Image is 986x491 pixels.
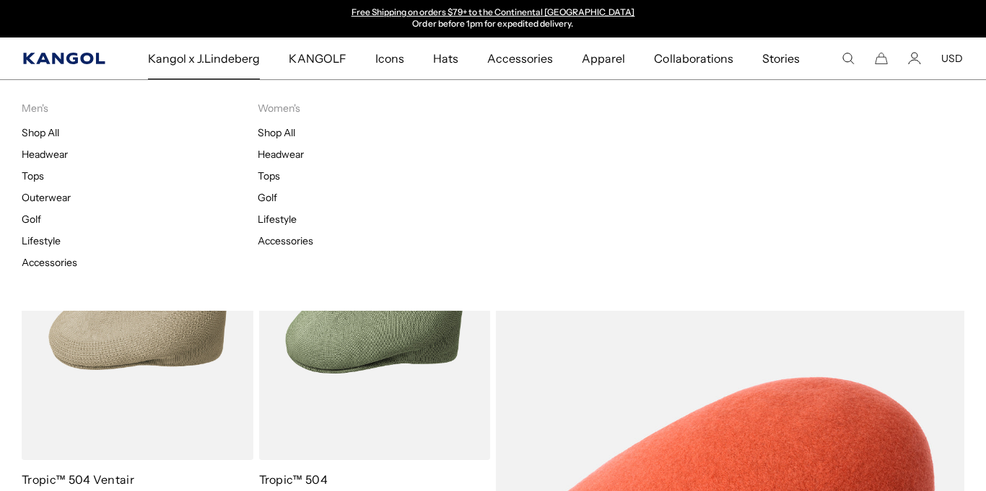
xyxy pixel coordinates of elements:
summary: Search here [842,52,855,65]
a: Headwear [258,148,304,161]
a: Shop All [258,126,295,139]
a: Free Shipping on orders $79+ to the Continental [GEOGRAPHIC_DATA] [352,6,635,17]
button: Cart [875,52,888,65]
a: Stories [748,37,814,79]
a: Golf [22,213,41,226]
p: Men's [22,102,258,115]
img: Tropic™ 504 [259,170,491,460]
span: Stories [762,37,800,79]
p: Order before 1pm for expedited delivery. [352,19,635,30]
span: KANGOLF [289,37,346,79]
span: Hats [433,37,458,79]
a: Golf [258,191,277,204]
a: Shop All [22,126,59,139]
a: Lifestyle [22,234,61,247]
a: Accessories [22,256,77,269]
a: Tropic™ 504 Ventair [22,472,134,487]
a: KANGOLF [274,37,360,79]
a: Tops [258,169,280,182]
a: Hats [419,37,473,79]
a: Outerwear [22,191,71,204]
a: Headwear [22,148,68,161]
a: Kangol x J.Lindeberg [134,37,275,79]
a: Account [908,52,921,65]
a: Accessories [473,37,567,79]
a: Lifestyle [258,213,297,226]
slideshow-component: Announcement bar [344,7,642,30]
a: Tops [22,169,44,182]
a: Collaborations [640,37,747,79]
div: 2 of 2 [344,7,642,30]
span: Icons [375,37,404,79]
span: Collaborations [654,37,733,79]
span: Kangol x J.Lindeberg [148,37,261,79]
div: Announcement [344,7,642,30]
span: Accessories [487,37,553,79]
img: Tropic™ 504 Ventair [22,170,253,460]
span: Apparel [582,37,625,79]
a: Apparel [567,37,640,79]
a: Icons [361,37,419,79]
a: Accessories [258,234,313,247]
button: USD [941,52,963,65]
a: Kangol [23,53,106,64]
a: Tropic™ 504 [259,472,328,487]
p: Women's [258,102,494,115]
